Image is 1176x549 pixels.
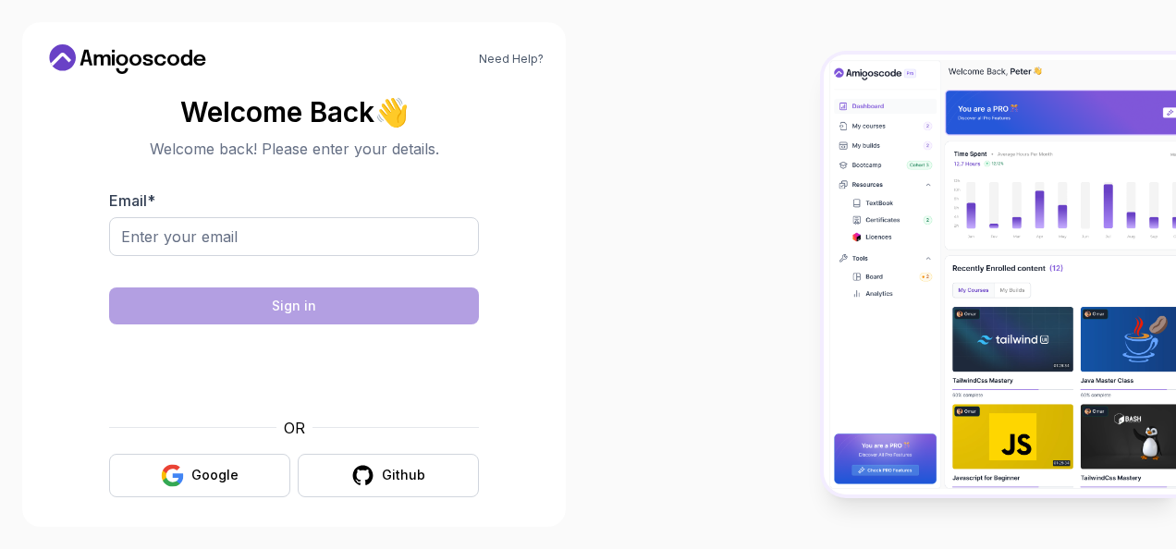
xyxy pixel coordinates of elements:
[382,466,425,484] div: Github
[109,191,155,210] label: Email *
[479,52,544,67] a: Need Help?
[44,44,211,74] a: Home link
[374,95,410,128] span: 👋
[824,55,1176,494] img: Amigoscode Dashboard
[272,297,316,315] div: Sign in
[109,138,479,160] p: Welcome back! Please enter your details.
[298,454,479,497] button: Github
[109,454,290,497] button: Google
[284,417,305,439] p: OR
[191,466,239,484] div: Google
[109,97,479,127] h2: Welcome Back
[109,287,479,324] button: Sign in
[154,335,434,406] iframe: Widget containing checkbox for hCaptcha security challenge
[109,217,479,256] input: Enter your email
